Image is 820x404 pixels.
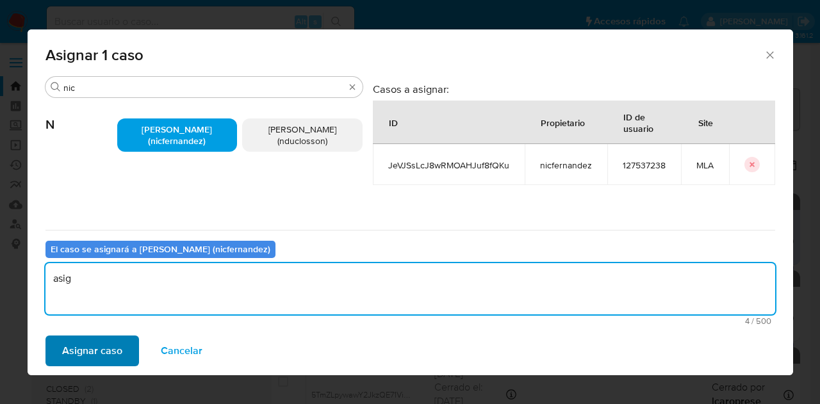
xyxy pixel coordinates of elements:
div: ID de usuario [608,101,680,143]
span: Cancelar [161,337,202,365]
div: ID [373,107,413,138]
span: Asignar 1 caso [45,47,764,63]
button: Buscar [51,82,61,92]
span: Máximo 500 caracteres [49,317,771,325]
h3: Casos a asignar: [373,83,775,95]
div: [PERSON_NAME] (nicfernandez) [117,118,238,152]
div: Propietario [525,107,600,138]
b: El caso se asignará a [PERSON_NAME] (nicfernandez) [51,243,270,255]
span: [PERSON_NAME] (nicfernandez) [142,123,212,147]
span: JeVJSsLcJ8wRMOAHJuf8fQKu [388,159,509,171]
div: assign-modal [28,29,793,375]
button: Borrar [347,82,357,92]
textarea: asig [45,263,775,314]
span: MLA [696,159,714,171]
input: Buscar analista [63,82,345,93]
div: [PERSON_NAME] (nduclosson) [242,118,363,152]
button: icon-button [744,157,760,172]
button: Cerrar ventana [764,49,775,60]
span: nicfernandez [540,159,592,171]
span: Asignar caso [62,337,122,365]
span: N [45,98,117,133]
button: Cancelar [144,335,219,366]
div: Site [683,107,728,138]
span: [PERSON_NAME] (nduclosson) [268,123,336,147]
span: 127537238 [623,159,666,171]
button: Asignar caso [45,335,139,366]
